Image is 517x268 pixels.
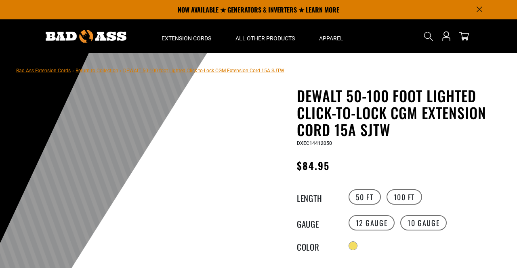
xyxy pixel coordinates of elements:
[16,65,284,75] nav: breadcrumbs
[297,87,495,138] h1: DEWALT 50-100 foot Lighted Click-to-Lock CGM Extension Cord 15A SJTW
[297,192,337,202] legend: Length
[72,68,74,73] span: ›
[120,68,122,73] span: ›
[319,35,343,42] span: Apparel
[400,215,447,230] label: 10 Gauge
[297,140,332,146] span: DXEC14412050
[46,30,126,43] img: Bad Ass Extension Cords
[297,158,330,173] span: $84.95
[349,215,395,230] label: 12 Gauge
[307,19,355,53] summary: Apparel
[16,68,71,73] a: Bad Ass Extension Cords
[297,241,337,251] legend: Color
[387,189,422,205] label: 100 FT
[349,189,381,205] label: 50 FT
[223,19,307,53] summary: All Other Products
[149,19,223,53] summary: Extension Cords
[235,35,295,42] span: All Other Products
[422,30,435,43] summary: Search
[297,218,337,228] legend: Gauge
[123,68,284,73] span: DEWALT 50-100 foot Lighted Click-to-Lock CGM Extension Cord 15A SJTW
[162,35,211,42] span: Extension Cords
[76,68,118,73] a: Return to Collection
